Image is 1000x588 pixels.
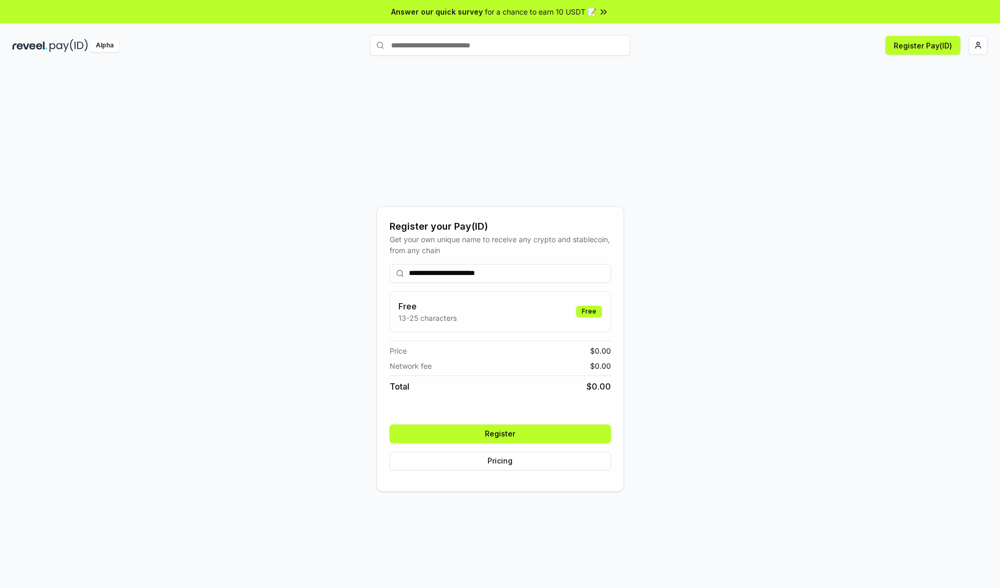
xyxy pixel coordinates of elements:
[485,6,596,17] span: for a chance to earn 10 USDT 📝
[390,380,409,393] span: Total
[590,345,611,356] span: $ 0.00
[576,306,602,317] div: Free
[390,234,611,256] div: Get your own unique name to receive any crypto and stablecoin, from any chain
[390,345,407,356] span: Price
[586,380,611,393] span: $ 0.00
[590,360,611,371] span: $ 0.00
[90,39,119,52] div: Alpha
[390,424,611,443] button: Register
[885,36,960,55] button: Register Pay(ID)
[390,219,611,234] div: Register your Pay(ID)
[391,6,483,17] span: Answer our quick survey
[390,452,611,470] button: Pricing
[12,39,47,52] img: reveel_dark
[398,312,457,323] p: 13-25 characters
[398,300,457,312] h3: Free
[49,39,88,52] img: pay_id
[390,360,432,371] span: Network fee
